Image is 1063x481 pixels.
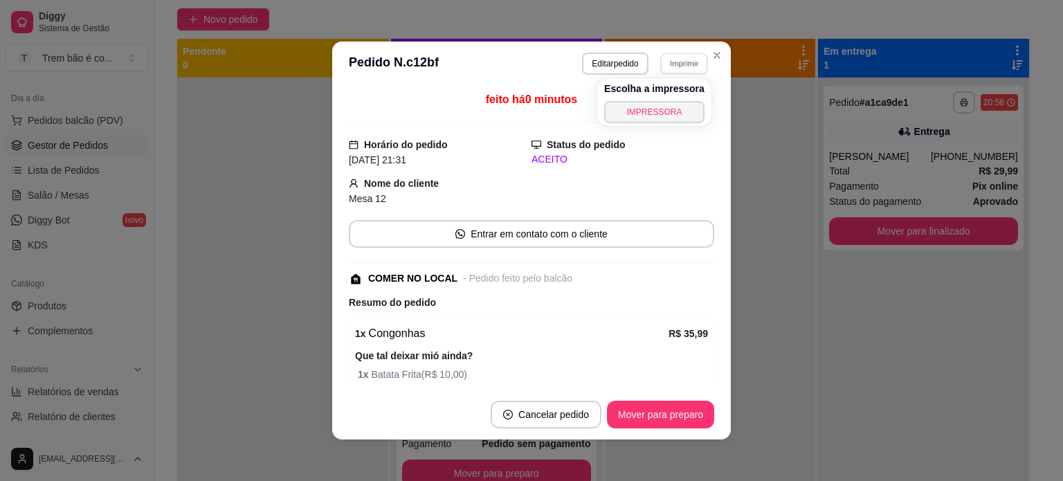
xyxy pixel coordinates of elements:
[547,139,626,150] strong: Status do pedido
[364,178,439,189] strong: Nome do cliente
[706,44,728,66] button: Close
[463,271,572,286] div: - Pedido feito pelo balcão
[355,350,473,361] strong: Que tal deixar mió ainda?
[349,220,714,248] button: whats-appEntrar em contato com o cliente
[349,179,358,188] span: user
[349,53,439,75] h3: Pedido N. c12bf
[349,297,436,308] strong: Resumo do pedido
[486,93,577,105] span: feito há 0 minutos
[358,367,708,382] span: Batata Frita ( R$ 10,00 )
[455,229,465,239] span: whats-app
[358,369,371,380] strong: 1 x
[349,154,406,165] span: [DATE] 21:31
[355,325,669,342] div: Congonhas
[607,401,714,428] button: Mover para preparo
[604,82,705,96] h4: Escolha a impressora
[364,139,448,150] strong: Horário do pedido
[349,140,358,149] span: calendar
[669,328,708,339] strong: R$ 35,99
[531,140,541,149] span: desktop
[491,401,601,428] button: close-circleCancelar pedido
[604,101,705,123] button: IMPRESSORA
[531,152,714,167] div: ACEITO
[355,328,366,339] strong: 1 x
[582,53,648,75] button: Editarpedido
[349,193,386,204] span: Mesa 12
[368,271,457,286] div: COMER NO LOCAL
[660,53,708,74] button: Imprimir
[503,410,513,419] span: close-circle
